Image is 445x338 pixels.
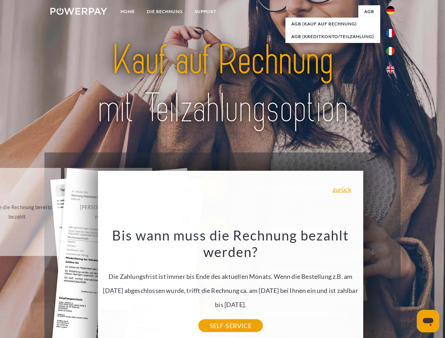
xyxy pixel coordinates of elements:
[417,310,439,332] iframe: Schaltfläche zum Öffnen des Messaging-Fensters
[141,5,189,18] a: DIE RECHNUNG
[102,227,359,326] div: Die Zahlungsfrist ist immer bis Ende des aktuellen Monats. Wenn die Bestellung z.B. am [DATE] abg...
[67,34,378,135] img: title-powerpay_de.svg
[198,319,263,332] a: SELF-SERVICE
[386,47,395,55] img: it
[285,30,380,43] a: AGB (Kreditkonto/Teilzahlung)
[102,227,359,261] h3: Bis wann muss die Rechnung bezahlt werden?
[386,6,395,14] img: de
[358,5,380,18] a: agb
[50,8,107,15] img: logo-powerpay-white.svg
[69,202,148,221] div: [PERSON_NAME] wurde retourniert
[386,65,395,74] img: en
[333,186,351,193] a: zurück
[386,29,395,37] img: fr
[285,18,380,30] a: AGB (Kauf auf Rechnung)
[115,5,141,18] a: Home
[189,5,222,18] a: SUPPORT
